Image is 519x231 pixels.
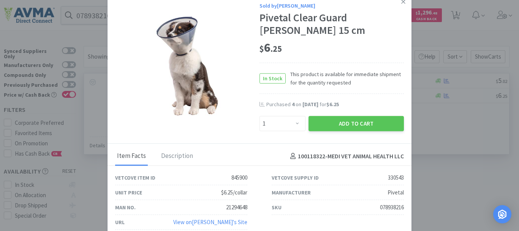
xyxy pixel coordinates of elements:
[115,174,155,182] div: Vetcove Item ID
[259,11,404,37] div: Pivetal Clear Guard [PERSON_NAME] 15 cm
[115,147,148,166] div: Item Facts
[173,218,247,226] a: View on[PERSON_NAME]'s Site
[380,203,404,212] div: 078938216
[271,43,282,54] span: . 25
[493,205,511,223] div: Open Intercom Messenger
[309,116,404,131] button: Add to Cart
[272,203,282,212] div: SKU
[286,70,404,87] span: This product is available for immediate shipment for the quantity requested
[259,1,404,10] div: Sold by [PERSON_NAME]
[226,203,247,212] div: 21294648
[159,147,195,166] div: Description
[388,173,404,182] div: 330543
[259,43,264,54] span: $
[302,101,318,108] span: [DATE]
[292,101,294,108] span: 4
[115,218,125,226] div: URL
[259,40,282,55] span: 6
[272,174,319,182] div: Vetcove Supply ID
[138,17,237,116] img: 50731b16b89941faa1d40d60653a8c70_330543.jpeg
[260,73,285,83] span: In Stock
[221,188,247,197] div: $6.25/collar
[115,188,142,197] div: Unit Price
[231,173,247,182] div: 845900
[326,101,339,108] span: $6.25
[388,188,404,197] div: Pivetal
[266,101,404,108] div: Purchased on for
[272,188,311,197] div: Manufacturer
[287,151,404,161] h4: 100118322 - MEDI VET ANIMAL HEALTH LLC
[115,203,136,212] div: Man No.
